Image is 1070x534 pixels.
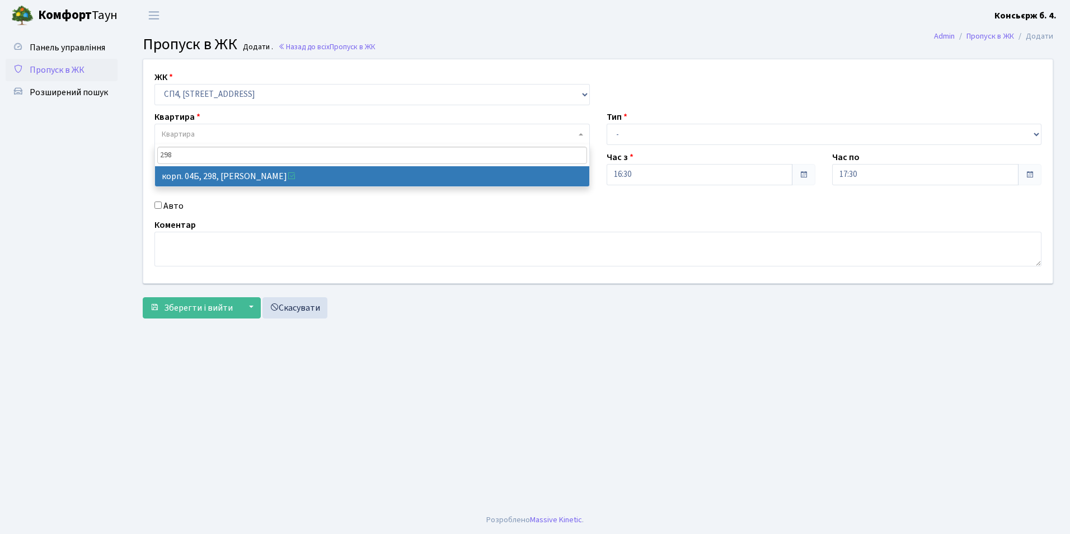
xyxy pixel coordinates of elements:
a: Massive Kinetic [530,514,582,526]
a: Admin [934,30,955,42]
nav: breadcrumb [917,25,1070,48]
a: Пропуск в ЖК [966,30,1014,42]
label: Коментар [154,218,196,232]
a: Пропуск в ЖК [6,59,118,81]
label: Квартира [154,110,200,124]
b: Консьєрж б. 4. [994,10,1057,22]
span: Пропуск в ЖК [30,64,85,76]
span: Таун [38,6,118,25]
span: Розширений пошук [30,86,108,99]
a: Скасувати [262,297,327,318]
span: Квартира [162,129,195,140]
a: Розширений пошук [6,81,118,104]
span: Панель управління [30,41,105,54]
img: logo.png [11,4,34,27]
button: Переключити навігацію [140,6,168,25]
label: Час по [832,151,860,164]
button: Зберегти і вийти [143,297,240,318]
label: Час з [607,151,633,164]
a: Назад до всіхПропуск в ЖК [278,41,376,52]
label: Тип [607,110,627,124]
a: Панель управління [6,36,118,59]
label: Авто [163,199,184,213]
b: Комфорт [38,6,92,24]
li: корп. 04Б, 298, [PERSON_NAME] [155,166,589,186]
div: Розроблено . [486,514,584,526]
li: Додати [1014,30,1053,43]
span: Пропуск в ЖК [143,33,237,55]
small: Додати . [241,43,273,52]
label: ЖК [154,71,173,84]
span: Зберегти і вийти [164,302,233,314]
a: Консьєрж б. 4. [994,9,1057,22]
span: Пропуск в ЖК [330,41,376,52]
